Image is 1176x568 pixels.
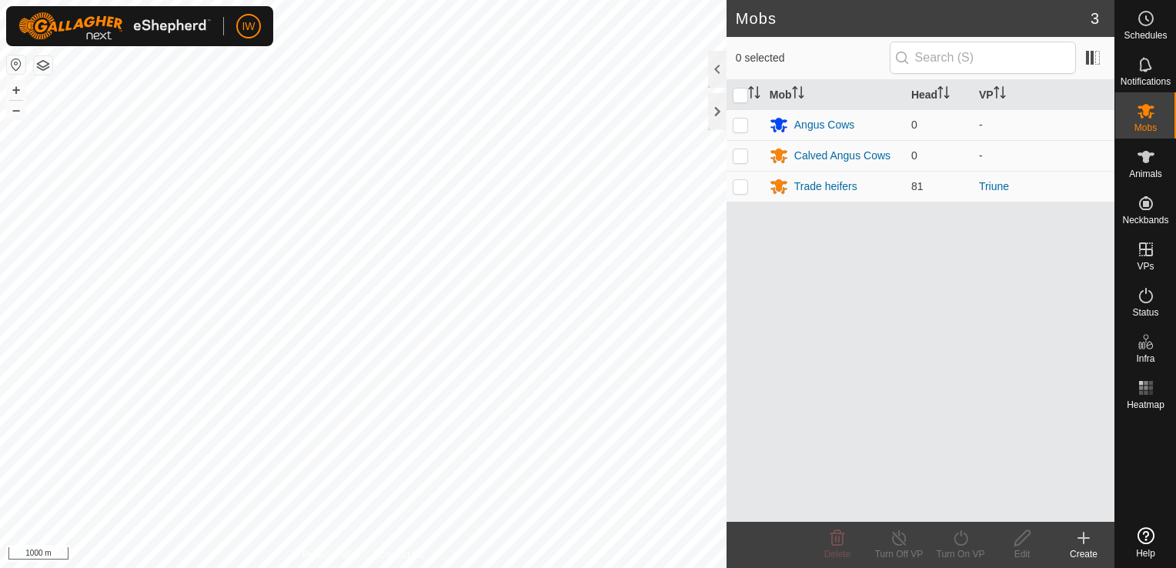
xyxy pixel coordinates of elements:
[1136,354,1154,363] span: Infra
[991,547,1053,561] div: Edit
[1136,549,1155,558] span: Help
[1124,31,1167,40] span: Schedules
[1132,308,1158,317] span: Status
[794,148,890,164] div: Calved Angus Cows
[34,56,52,75] button: Map Layers
[748,89,760,101] p-sorticon: Activate to sort
[911,149,917,162] span: 0
[1115,521,1176,564] a: Help
[973,80,1114,110] th: VP
[1129,169,1162,179] span: Animals
[7,55,25,74] button: Reset Map
[1137,262,1154,271] span: VPs
[1122,216,1168,225] span: Neckbands
[763,80,905,110] th: Mob
[1127,400,1164,409] span: Heatmap
[794,117,855,133] div: Angus Cows
[736,50,890,66] span: 0 selected
[242,18,255,35] span: IW
[794,179,857,195] div: Trade heifers
[736,9,1091,28] h2: Mobs
[937,89,950,101] p-sorticon: Activate to sort
[1134,123,1157,132] span: Mobs
[18,12,211,40] img: Gallagher Logo
[973,109,1114,140] td: -
[890,42,1076,74] input: Search (S)
[911,180,924,192] span: 81
[930,547,991,561] div: Turn On VP
[7,81,25,99] button: +
[979,180,1009,192] a: Triune
[7,101,25,119] button: –
[905,80,973,110] th: Head
[302,548,360,562] a: Privacy Policy
[1091,7,1099,30] span: 3
[792,89,804,101] p-sorticon: Activate to sort
[911,119,917,131] span: 0
[824,549,851,560] span: Delete
[379,548,424,562] a: Contact Us
[973,140,1114,171] td: -
[1053,547,1114,561] div: Create
[1121,77,1171,86] span: Notifications
[868,547,930,561] div: Turn Off VP
[994,89,1006,101] p-sorticon: Activate to sort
